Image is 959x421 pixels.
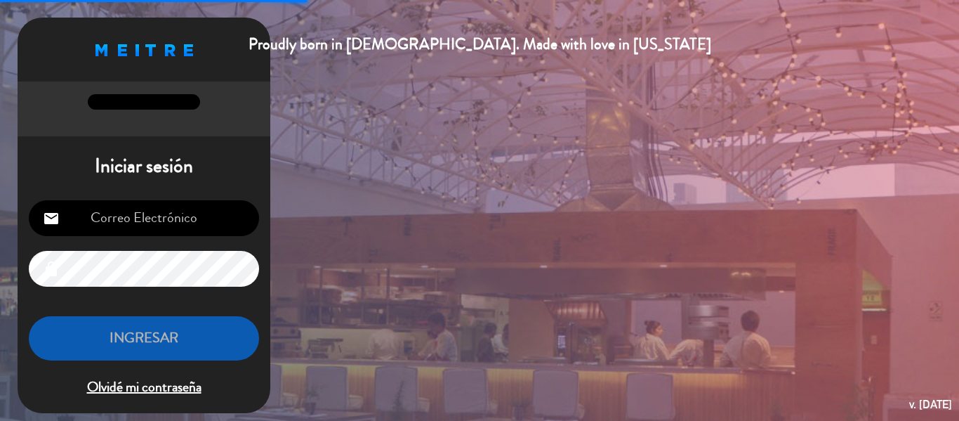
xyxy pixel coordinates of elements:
div: v. [DATE] [909,395,952,414]
i: lock [43,261,60,278]
button: INGRESAR [29,316,259,361]
input: Correo Electrónico [29,200,259,236]
i: email [43,210,60,227]
span: Olvidé mi contraseña [29,376,259,399]
h1: Iniciar sesión [18,155,270,179]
